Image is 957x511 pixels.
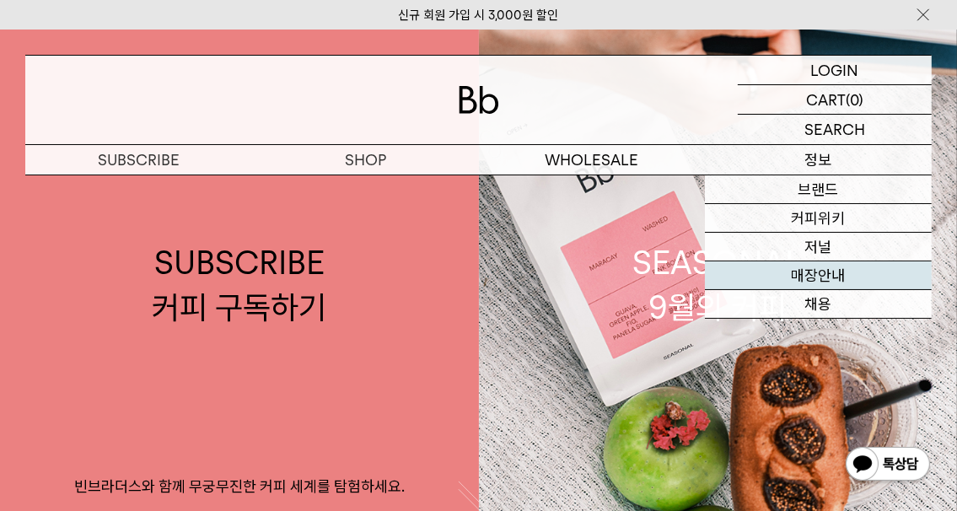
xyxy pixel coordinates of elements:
div: SUBSCRIBE 커피 구독하기 [152,240,326,330]
img: 로고 [459,86,499,114]
p: (0) [846,85,863,114]
img: 카카오톡 채널 1:1 채팅 버튼 [844,445,932,486]
a: 신규 회원 가입 시 3,000원 할인 [399,8,559,23]
a: 커피위키 [705,204,932,233]
p: CART [806,85,846,114]
p: 정보 [705,145,932,175]
a: 채용 [705,290,932,319]
p: SEARCH [804,115,865,144]
a: CART (0) [738,85,932,115]
a: 브랜드 [705,175,932,204]
a: 저널 [705,233,932,261]
a: SHOP [252,145,479,175]
a: SUBSCRIBE [25,145,252,175]
div: SEASONAL 9월의 커피 [632,240,803,330]
p: LOGIN [811,56,859,84]
a: 매장안내 [705,261,932,290]
p: WHOLESALE [479,145,706,175]
a: LOGIN [738,56,932,85]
